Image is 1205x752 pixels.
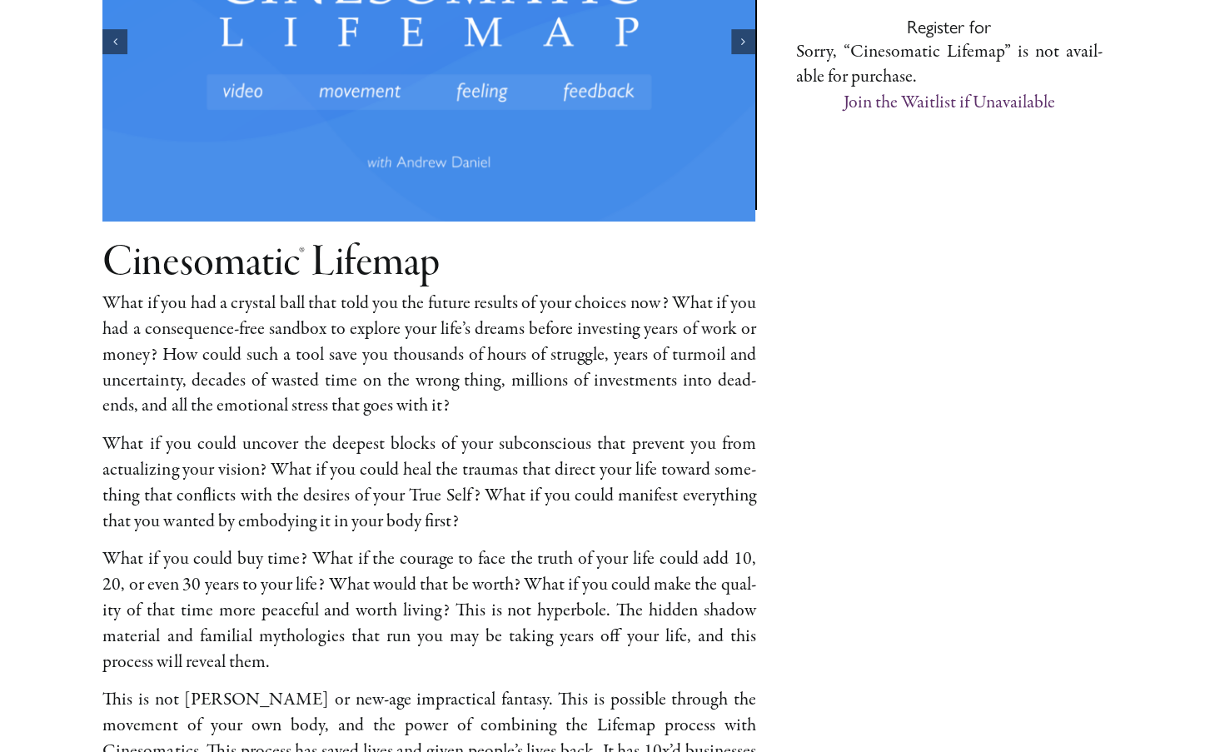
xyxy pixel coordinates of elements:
[102,431,755,534] p: What if you could uncov­er the deep­est blocks of your sub­con­scious that pre­vent you from actu...
[102,236,755,291] h1: Cinesomatic® Lifemap
[731,29,756,54] div: Next slide
[102,546,755,675] p: What if you could buy time? What if the courage to face the truth of your life could add 10, 20, ...
[102,29,127,54] div: Previous slide
[795,17,1102,38] h5: Register for
[102,291,755,419] p: What if you had a crys­tal ball that told you the future results of your choic­es now? What if yo...
[844,90,1055,115] a: Join the Waitlist if Unavailable
[795,38,1102,90] p: Sorry, “Cinesomatic Lifemap” is not avail­able for purchase.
